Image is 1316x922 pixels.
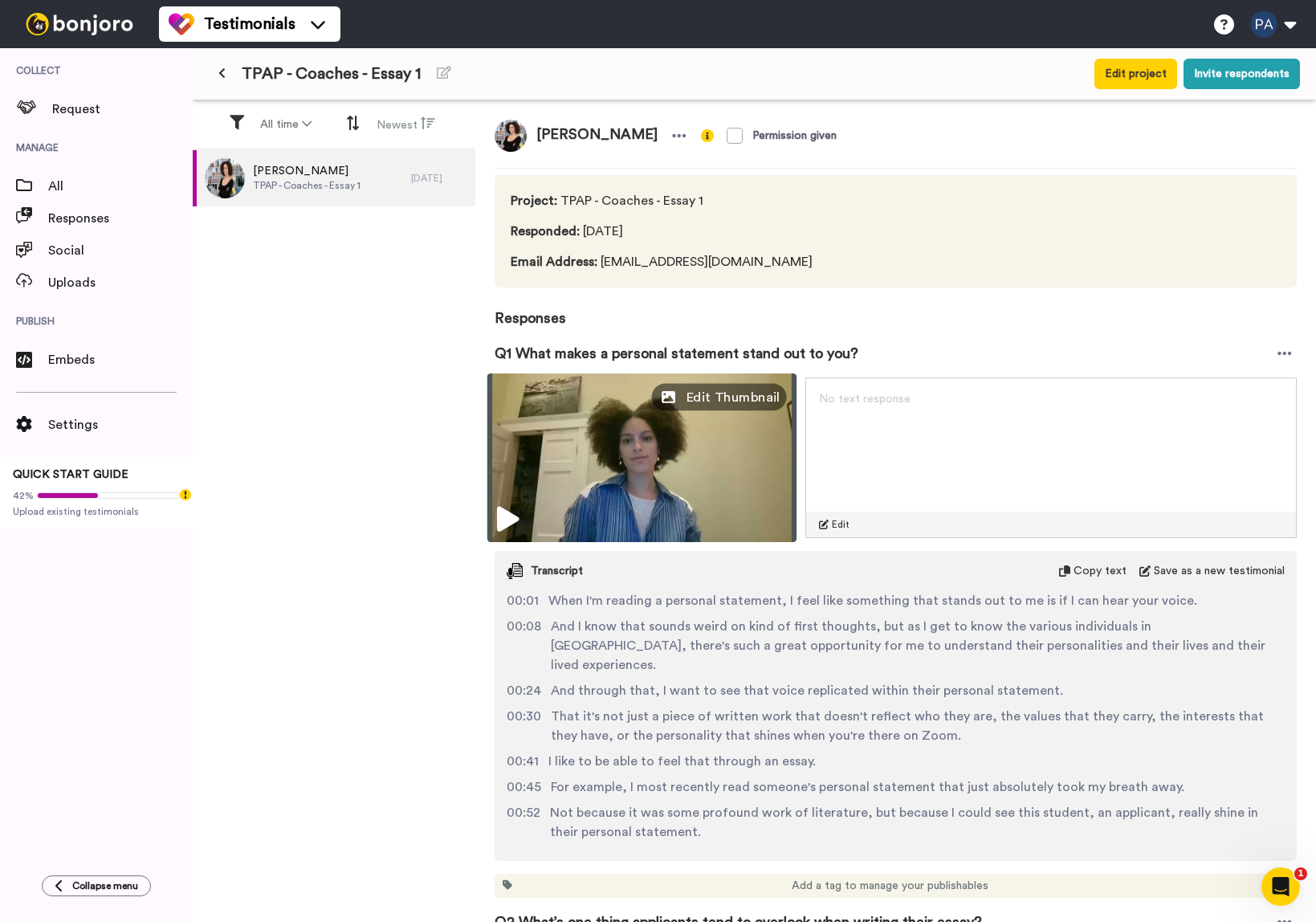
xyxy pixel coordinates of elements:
span: Project : [511,194,557,207]
span: Add a tag to manage your publishables [792,878,988,894]
span: Social [48,241,193,260]
span: Copy text [1074,563,1127,579]
button: All time [251,110,321,139]
span: 1 [1294,867,1307,880]
span: Not because it was some profound work of literature, but because I could see this student, an app... [550,803,1285,842]
span: Collapse menu [72,879,138,892]
span: [PERSON_NAME] [253,163,361,179]
span: When I'm reading a personal statement, I feel like something that stands out to me is if I can he... [548,591,1197,610]
span: Responded : [511,225,580,238]
span: [EMAIL_ADDRESS][DOMAIN_NAME] [511,252,813,271]
div: Tooltip anchor [178,488,193,502]
span: 00:41 [507,752,539,771]
span: QUICK START GUIDE [13,469,128,480]
span: Q1 What makes a personal statement stand out to you? [495,342,858,365]
span: I like to be able to feel that through an essay. [548,752,816,771]
span: 42% [13,489,34,502]
img: transcript.svg [507,563,523,579]
span: 00:24 [507,681,541,700]
div: [DATE] [411,172,467,185]
span: TPAP - Coaches - Essay 1 [511,191,813,210]
span: 00:01 [507,591,539,610]
span: No text response [819,394,911,405]
span: [PERSON_NAME] [527,120,667,152]
img: bj-logo-header-white.svg [19,13,140,35]
span: Responses [48,209,193,228]
span: Request [52,100,193,119]
iframe: Intercom live chat [1261,867,1300,906]
span: All [48,177,193,196]
button: Invite respondents [1184,59,1300,89]
span: 00:45 [507,777,541,797]
span: 00:30 [507,707,541,745]
span: Responses [495,288,1297,329]
span: For example, I most recently read someone's personal statement that just absolutely took my breat... [551,777,1184,797]
span: TPAP - Coaches - Essay 1 [242,63,421,85]
div: Permission given [752,128,837,144]
img: tm-color.svg [169,11,194,37]
span: That it's not just a piece of written work that doesn't reflect who they are, the values that the... [551,707,1285,745]
img: info-yellow.svg [701,129,714,142]
span: Edit [832,518,849,531]
span: Save as a new testimonial [1154,563,1285,579]
button: Collapse menu [42,875,151,896]
span: And I know that sounds weird on kind of first thoughts, but as I get to know the various individu... [551,617,1285,675]
span: Email Address : [511,255,597,268]
span: Uploads [48,273,193,292]
button: Newest [367,109,445,140]
span: [DATE] [511,222,813,241]
img: b9b6e9f8-896a-45fc-8f1f-a6c0c45be609.jpeg [495,120,527,152]
span: TPAP - Coaches - Essay 1 [253,179,361,192]
a: [PERSON_NAME]TPAP - Coaches - Essay 1[DATE] [193,150,475,206]
button: Edit project [1094,59,1177,89]
span: Transcript [531,563,583,579]
span: 00:08 [507,617,541,675]
span: Testimonials [204,13,295,35]
span: Edit Thumbnail [686,387,780,407]
span: Embeds [48,350,193,369]
span: Settings [48,415,193,434]
img: b9b6e9f8-896a-45fc-8f1f-a6c0c45be609.jpeg [205,158,245,198]
span: Upload existing testimonials [13,505,180,518]
span: And through that, I want to see that voice replicated within their personal statement. [551,681,1063,700]
img: 726f6be0-88c1-405f-8521-17fc22dd6f4f-thumbnail_full-1758667754.jpg [487,373,797,542]
span: 00:52 [507,803,540,842]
